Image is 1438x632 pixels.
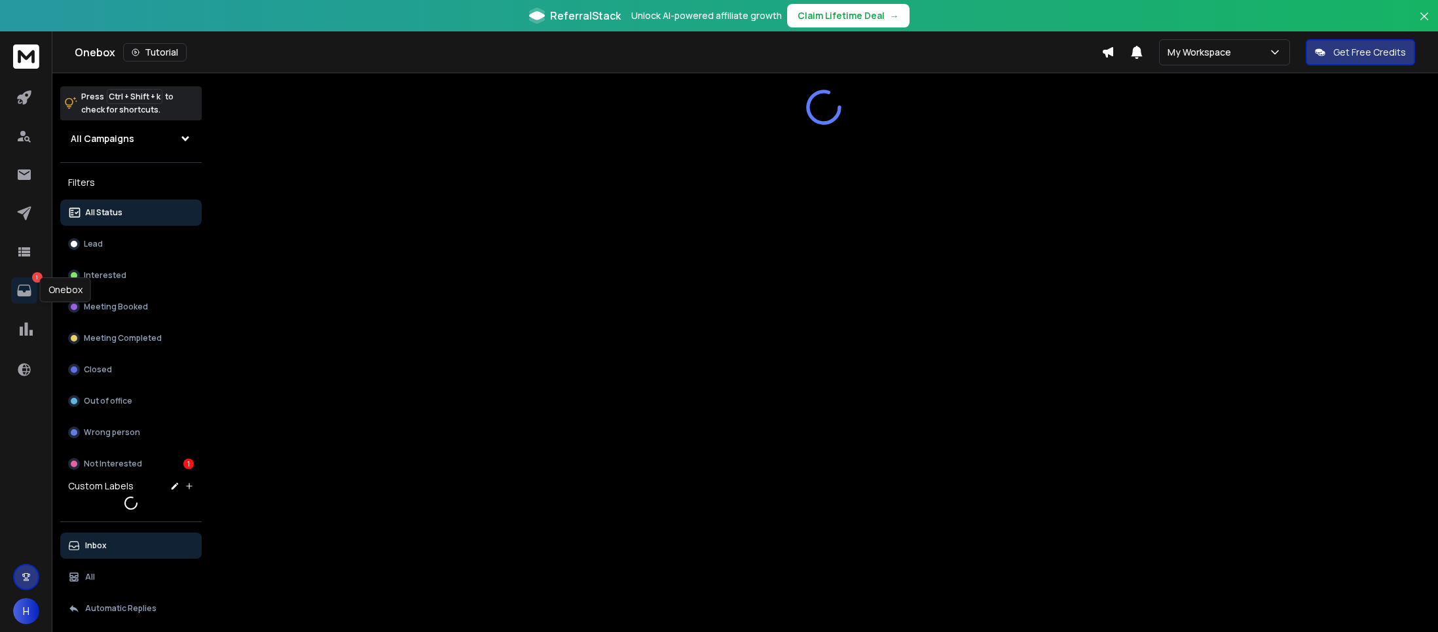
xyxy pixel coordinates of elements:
p: Unlock AI-powered affiliate growth [631,9,782,22]
button: All [60,564,202,590]
span: ReferralStack [550,8,621,24]
button: Meeting Completed [60,325,202,351]
h1: All Campaigns [71,132,134,145]
p: My Workspace [1168,46,1236,59]
button: Tutorial [123,43,187,61]
div: 1 [183,459,194,469]
button: Inbox [60,533,202,559]
button: Out of office [60,388,202,414]
button: Lead [60,231,202,257]
a: 1 [11,277,37,304]
p: Interested [84,270,126,281]
p: Inbox [85,540,107,551]
p: Meeting Completed [84,333,162,343]
span: Ctrl + Shift + k [107,89,162,104]
button: Get Free Credits [1306,39,1415,65]
p: Press to check for shortcuts. [81,90,174,116]
p: Out of office [84,396,132,406]
p: All [85,572,95,582]
button: Close banner [1416,8,1433,39]
button: Closed [60,357,202,383]
span: → [890,9,899,22]
button: All Campaigns [60,126,202,152]
p: Not Interested [84,459,142,469]
button: Meeting Booked [60,294,202,320]
p: Closed [84,364,112,375]
p: Lead [84,239,103,249]
p: Automatic Replies [85,603,157,614]
p: Wrong person [84,427,140,438]
button: H [13,598,39,624]
h3: Custom Labels [68,480,134,493]
button: Not Interested1 [60,451,202,477]
p: All Status [85,207,122,218]
div: Onebox [75,43,1101,61]
p: Meeting Booked [84,302,148,312]
button: Wrong person [60,419,202,446]
button: Interested [60,262,202,289]
h3: Filters [60,173,202,192]
p: Get Free Credits [1333,46,1406,59]
div: Onebox [40,277,91,302]
button: All Status [60,200,202,226]
p: 1 [32,272,43,283]
button: Claim Lifetime Deal→ [787,4,910,27]
button: Automatic Replies [60,595,202,622]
